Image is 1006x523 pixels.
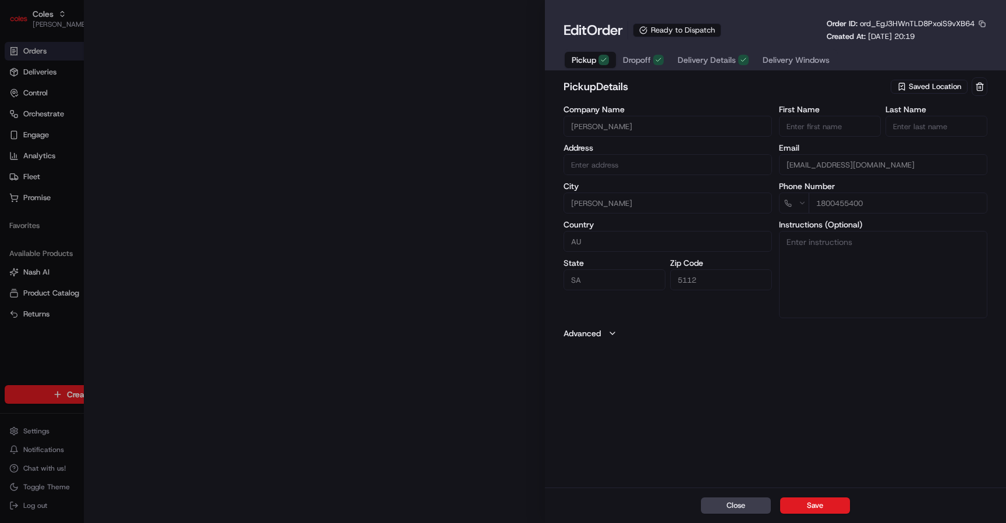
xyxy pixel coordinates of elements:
[827,31,915,42] p: Created At:
[779,182,987,190] label: Phone Number
[564,105,772,113] label: Company Name
[891,79,969,95] button: Saved Location
[860,19,975,29] span: ord_EgJ3HWnTLD8PxoiS9vXB64
[868,31,915,41] span: [DATE] 20:19
[564,21,623,40] h1: Edit
[670,269,772,290] input: Enter zip code
[780,497,850,514] button: Save
[564,154,772,175] input: Philip Hwy, Elizabeth SA 5112, Australia
[572,54,596,66] span: Pickup
[827,19,975,29] p: Order ID:
[779,220,987,229] label: Instructions (Optional)
[564,193,772,214] input: Enter city
[564,269,665,290] input: Enter state
[623,54,651,66] span: Dropoff
[885,116,987,137] input: Enter last name
[670,259,772,267] label: Zip Code
[779,154,987,175] input: Enter email
[678,54,736,66] span: Delivery Details
[564,259,665,267] label: State
[779,144,987,152] label: Email
[587,21,623,40] span: Order
[564,144,772,152] label: Address
[633,23,721,37] div: Ready to Dispatch
[564,328,601,339] label: Advanced
[909,81,961,92] span: Saved Location
[701,497,771,514] button: Close
[779,105,881,113] label: First Name
[564,328,987,339] button: Advanced
[564,220,772,229] label: Country
[564,231,772,252] input: Enter country
[885,105,987,113] label: Last Name
[564,182,772,190] label: City
[763,54,830,66] span: Delivery Windows
[564,116,772,137] input: Enter company name
[779,116,881,137] input: Enter first name
[809,193,987,214] input: Enter phone number
[564,79,888,95] h2: pickup Details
